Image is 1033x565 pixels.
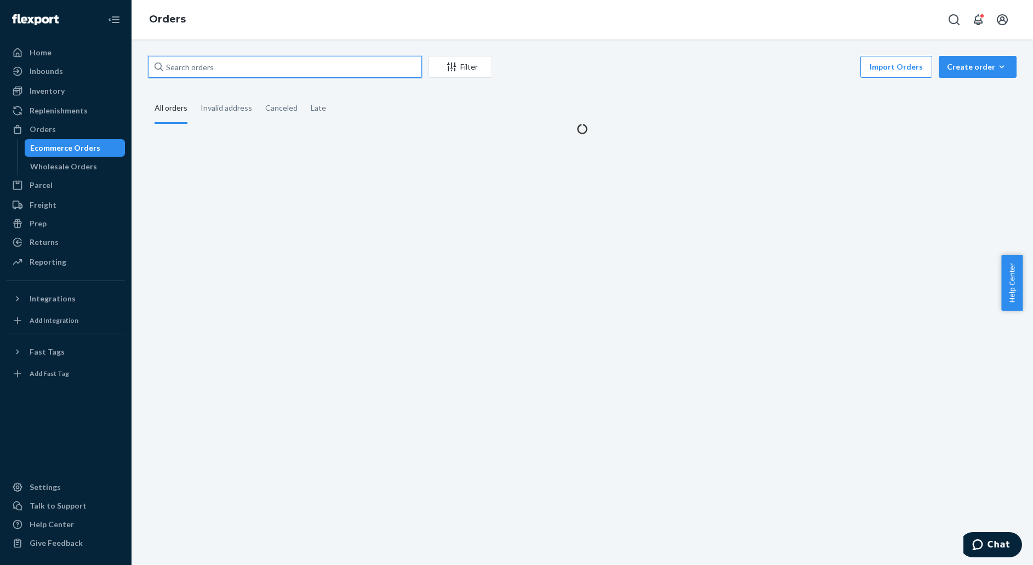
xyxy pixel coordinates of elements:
div: Inbounds [30,66,63,77]
div: Integrations [30,293,76,304]
a: Wholesale Orders [25,158,125,175]
button: Open Search Box [943,9,965,31]
button: Filter [429,56,492,78]
div: Orders [30,124,56,135]
div: Talk to Support [30,500,87,511]
div: Canceled [265,94,298,122]
div: Late [311,94,326,122]
div: Inventory [30,85,65,96]
button: Open notifications [967,9,989,31]
a: Help Center [7,516,125,533]
a: Inventory [7,82,125,100]
div: Wholesale Orders [30,161,97,172]
a: Add Integration [7,312,125,329]
div: All orders [155,94,187,124]
button: Help Center [1001,255,1023,311]
a: Replenishments [7,102,125,119]
div: Add Integration [30,316,78,325]
a: Settings [7,478,125,496]
a: Orders [149,13,186,25]
a: Ecommerce Orders [25,139,125,157]
a: Orders [7,121,125,138]
div: Reporting [30,256,66,267]
div: Give Feedback [30,538,83,549]
ol: breadcrumbs [140,4,195,36]
div: Replenishments [30,105,88,116]
button: Talk to Support [7,497,125,515]
button: Give Feedback [7,534,125,552]
button: Integrations [7,290,125,307]
a: Returns [7,233,125,251]
a: Parcel [7,176,125,194]
div: Returns [30,237,59,248]
div: Help Center [30,519,74,530]
a: Add Fast Tag [7,365,125,383]
a: Inbounds [7,62,125,80]
div: Create order [947,61,1008,72]
div: Home [30,47,52,58]
input: Search orders [148,56,422,78]
button: Open account menu [991,9,1013,31]
button: Import Orders [860,56,932,78]
a: Freight [7,196,125,214]
div: Add Fast Tag [30,369,69,378]
img: Flexport logo [12,14,59,25]
div: Settings [30,482,61,493]
div: Ecommerce Orders [30,142,100,153]
div: Parcel [30,180,53,191]
a: Reporting [7,253,125,271]
div: Freight [30,199,56,210]
iframe: Opens a widget where you can chat to one of our agents [963,532,1022,560]
div: Fast Tags [30,346,65,357]
a: Prep [7,215,125,232]
button: Create order [939,56,1017,78]
a: Home [7,44,125,61]
div: Invalid address [201,94,252,122]
div: Prep [30,218,47,229]
button: Fast Tags [7,343,125,361]
button: Close Navigation [103,9,125,31]
div: Filter [429,61,492,72]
